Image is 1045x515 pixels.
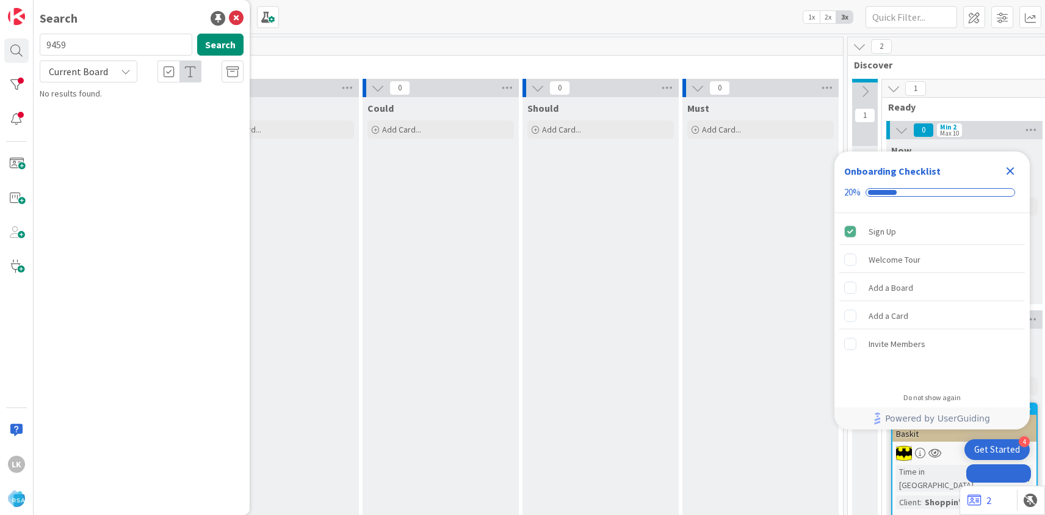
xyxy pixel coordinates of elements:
[40,87,244,100] div: No results found.
[891,144,911,156] span: Now
[844,187,861,198] div: 20%
[382,124,421,135] span: Add Card...
[841,407,1024,429] a: Powered by UserGuiding
[920,495,922,509] span: :
[869,224,896,239] div: Sign Up
[869,337,925,351] div: Invite Members
[197,34,244,56] button: Search
[885,411,990,426] span: Powered by UserGuiding
[839,218,1025,245] div: Sign Up is complete.
[892,445,1036,461] div: AC
[687,102,709,114] span: Must
[549,81,570,95] span: 0
[8,490,25,507] img: avatar
[839,331,1025,357] div: Invite Members is incomplete.
[839,302,1025,329] div: Add a Card is incomplete.
[839,246,1025,273] div: Welcome Tour is incomplete.
[40,9,78,27] div: Search
[940,124,956,130] div: Min 2
[844,164,941,178] div: Onboarding Checklist
[855,108,875,123] span: 1
[974,444,1020,456] div: Get Started
[871,39,892,54] span: 2
[869,280,913,295] div: Add a Board
[896,465,974,492] div: Time in [GEOGRAPHIC_DATA]
[389,81,410,95] span: 0
[869,252,920,267] div: Welcome Tour
[834,407,1030,429] div: Footer
[542,124,581,135] span: Add Card...
[888,101,1032,113] span: Ready
[820,11,836,23] span: 2x
[527,102,559,114] span: Should
[367,102,394,114] span: Could
[839,274,1025,301] div: Add a Board is incomplete.
[964,439,1030,460] div: Open Get Started checklist, remaining modules: 4
[1000,161,1020,181] div: Close Checklist
[803,11,820,23] span: 1x
[905,81,926,96] span: 1
[8,8,25,25] img: Visit kanbanzone.com
[834,152,1030,429] div: Checklist Container
[702,124,741,135] span: Add Card...
[834,213,1030,385] div: Checklist items
[869,309,908,323] div: Add a Card
[836,11,853,23] span: 3x
[854,59,1036,71] span: Discover
[913,123,934,137] span: 0
[844,187,1020,198] div: Checklist progress: 20%
[967,493,991,508] a: 2
[45,59,828,71] span: Product Backlog
[49,65,108,78] span: Current Board
[40,34,192,56] input: Search for title...
[896,495,920,509] div: Client
[896,445,912,461] img: AC
[8,456,25,473] div: Lk
[922,495,992,509] div: Shoppin' Baskit
[903,393,961,403] div: Do not show again
[709,81,730,95] span: 0
[866,6,957,28] input: Quick Filter...
[1019,436,1030,447] div: 4
[940,130,959,136] div: Max 10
